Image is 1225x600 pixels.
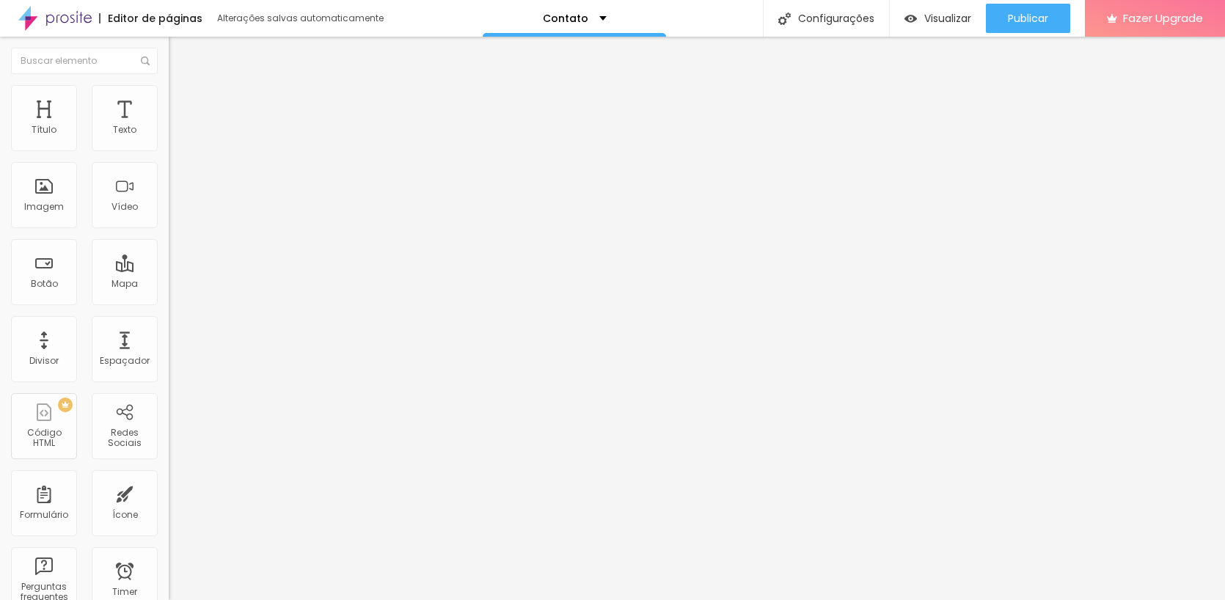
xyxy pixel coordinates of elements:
div: Texto [113,125,136,135]
img: view-1.svg [904,12,917,25]
span: Fazer Upgrade [1123,12,1203,24]
div: Vídeo [111,202,138,212]
p: Contato [543,13,588,23]
div: Alterações salvas automaticamente [217,14,386,23]
div: Botão [31,279,58,289]
div: Editor de páginas [99,13,202,23]
div: Redes Sociais [95,428,153,449]
div: Ícone [112,510,138,520]
div: Espaçador [100,356,150,366]
span: Visualizar [924,12,971,24]
img: Icone [778,12,791,25]
button: Visualizar [890,4,986,33]
div: Mapa [111,279,138,289]
input: Buscar elemento [11,48,158,74]
img: Icone [141,56,150,65]
button: Publicar [986,4,1070,33]
iframe: Editor [169,37,1225,600]
div: Imagem [24,202,64,212]
span: Publicar [1008,12,1048,24]
div: Timer [112,587,137,597]
div: Código HTML [15,428,73,449]
div: Divisor [29,356,59,366]
div: Formulário [20,510,68,520]
div: Título [32,125,56,135]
